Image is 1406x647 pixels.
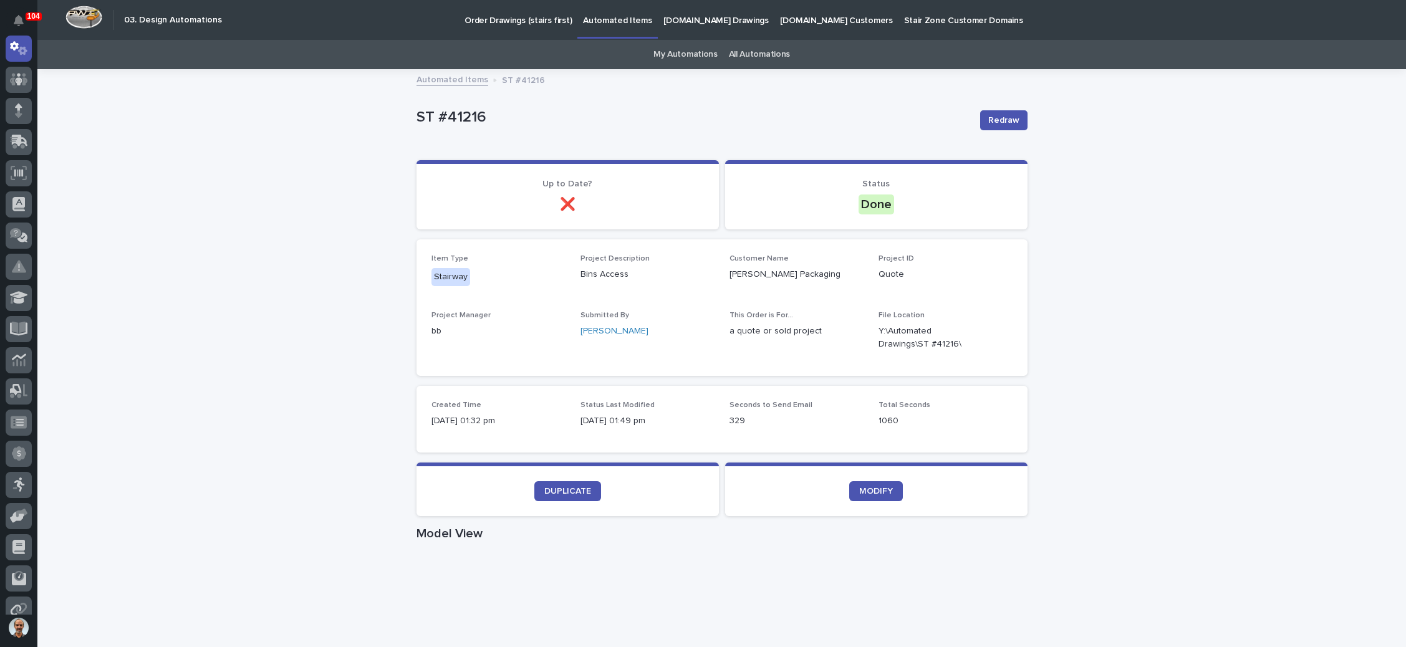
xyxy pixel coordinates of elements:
button: Notifications [6,7,32,34]
span: Total Seconds [879,401,930,409]
p: ❌ [431,197,704,212]
span: Submitted By [580,312,629,319]
span: Project Description [580,255,650,262]
p: [PERSON_NAME] Packaging [729,268,864,281]
span: Project ID [879,255,914,262]
span: Status Last Modified [580,401,655,409]
p: a quote or sold project [729,325,864,338]
p: Bins Access [580,268,715,281]
p: ST #41216 [502,72,545,86]
a: Automated Items [417,72,488,86]
a: MODIFY [849,481,903,501]
div: Done [859,194,894,214]
div: Notifications104 [16,15,32,35]
span: Status [862,180,890,188]
: Y:\Automated Drawings\ST #41216\ [879,325,983,351]
p: Quote [879,268,1013,281]
div: Stairway [431,268,470,286]
button: Redraw [980,110,1028,130]
span: File Location [879,312,925,319]
span: Created Time [431,401,481,409]
p: [DATE] 01:49 pm [580,415,715,428]
p: [DATE] 01:32 pm [431,415,566,428]
span: Item Type [431,255,468,262]
h2: 03. Design Automations [124,15,222,26]
p: ST #41216 [417,108,970,127]
a: [PERSON_NAME] [580,325,648,338]
span: Redraw [988,114,1019,127]
span: Seconds to Send Email [729,401,812,409]
button: users-avatar [6,615,32,641]
span: Customer Name [729,255,789,262]
span: Up to Date? [542,180,592,188]
p: 329 [729,415,864,428]
a: DUPLICATE [534,481,601,501]
span: Project Manager [431,312,491,319]
p: bb [431,325,566,338]
span: MODIFY [859,487,893,496]
a: My Automations [653,40,718,69]
span: This Order is For... [729,312,793,319]
p: 1060 [879,415,1013,428]
h1: Model View [417,526,1028,541]
a: All Automations [729,40,790,69]
span: DUPLICATE [544,487,591,496]
p: 104 [27,12,40,21]
img: Workspace Logo [65,6,102,29]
